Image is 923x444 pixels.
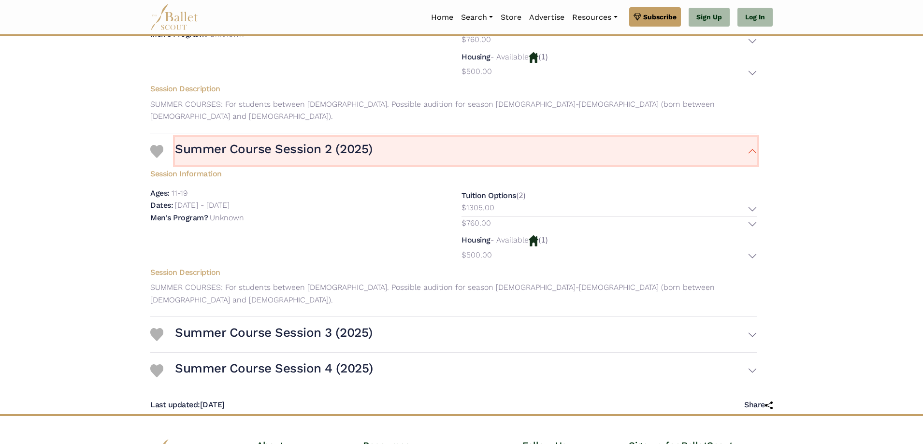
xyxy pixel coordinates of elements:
a: Resources [568,7,621,28]
h3: Summer Course Session 2 (2025) [175,141,373,158]
a: Advertise [525,7,568,28]
button: Summer Course Session 4 (2025) [175,357,757,385]
p: $500.00 [461,249,492,261]
img: Heart [150,328,163,341]
a: Subscribe [629,7,681,27]
img: Housing Available [529,52,538,63]
h5: Tuition Options [461,191,516,200]
p: [DATE] - [DATE] [175,201,230,210]
span: Last updated: [150,400,200,409]
p: - Available [490,235,529,244]
a: Home [427,7,457,28]
button: $760.00 [461,33,757,48]
button: $500.00 [461,249,757,264]
button: Summer Course Session 3 (2025) [175,321,757,349]
img: Heart [150,364,163,377]
div: (2) [461,189,757,232]
a: Store [497,7,525,28]
p: SUMMER COURSES: For students between [DEMOGRAPHIC_DATA]. Possible audition for season [DEMOGRAPHI... [143,281,765,306]
h5: Housing [461,235,490,244]
p: $760.00 [461,33,491,46]
h5: [DATE] [150,400,225,410]
span: Subscribe [643,12,677,22]
p: $760.00 [461,217,491,229]
h5: Ages: [150,188,170,198]
h5: Dates: [150,201,173,210]
p: $500.00 [461,65,492,78]
a: Sign Up [689,8,730,27]
img: gem.svg [634,12,641,22]
h5: Session Information [143,165,765,179]
h5: Housing [461,52,490,61]
div: (1) [461,234,757,263]
div: (1) [461,51,757,80]
h3: Summer Course Session 4 (2025) [175,360,373,377]
a: Log In [737,8,773,27]
a: Search [457,7,497,28]
h5: Session Description [143,84,765,94]
h5: Share [744,400,773,410]
h3: Summer Course Session 3 (2025) [175,325,373,341]
h5: Men's Program? [150,213,208,222]
h5: Session Description [143,268,765,278]
p: SUMMER COURSES: For students between [DEMOGRAPHIC_DATA]. Possible audition for season [DEMOGRAPHI... [143,98,765,123]
p: - Available [490,52,529,61]
p: $1305.00 [461,201,494,214]
button: $500.00 [461,65,757,80]
p: 11-19 [172,188,187,198]
img: Heart [150,145,163,158]
button: Summer Course Session 2 (2025) [175,137,757,165]
button: $760.00 [461,217,757,232]
button: $1305.00 [461,201,757,216]
p: Unknown [210,213,244,222]
img: Housing Available [529,235,538,246]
